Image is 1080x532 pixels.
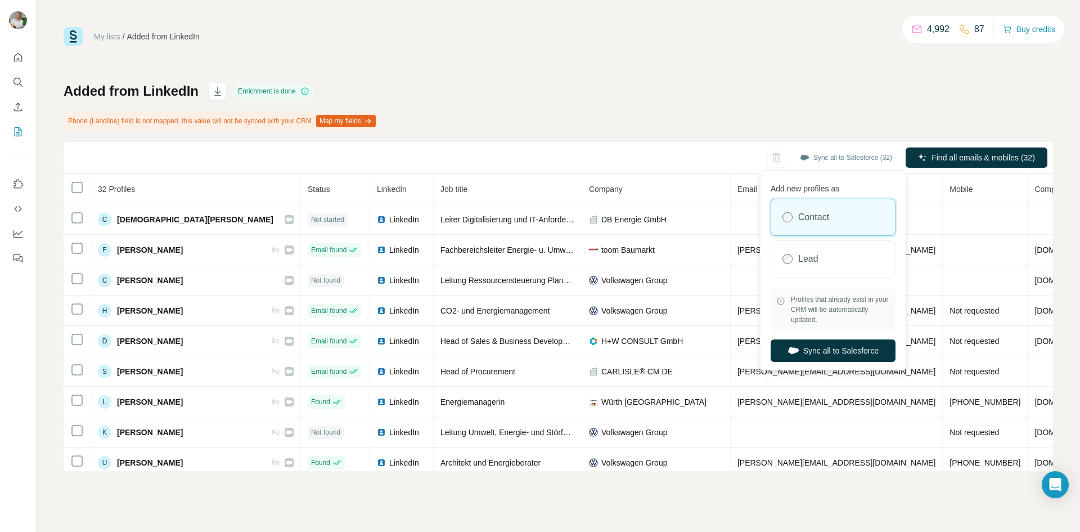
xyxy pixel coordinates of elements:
span: Volkswagen Group [601,305,668,316]
button: Find all emails & mobiles (32) [906,147,1047,168]
span: [DEMOGRAPHIC_DATA][PERSON_NAME] [117,214,273,225]
span: [PERSON_NAME] [117,457,183,468]
span: [PERSON_NAME] [117,427,183,438]
span: Mobile [949,185,973,194]
div: Added from LinkedIn [127,31,200,42]
span: LinkedIn [389,457,419,468]
div: F [98,243,111,257]
span: [PERSON_NAME] [117,244,183,256]
div: K [98,426,111,439]
button: Feedback [9,248,27,269]
p: 4,992 [927,23,949,36]
span: Found [311,397,330,407]
p: Add new profiles as [771,178,895,194]
span: Not requested [949,428,999,437]
img: company-logo [589,306,598,315]
span: [PHONE_NUMBER] [949,458,1020,467]
span: Email found [311,366,346,377]
span: Leitung Umwelt, Energie- und Störfallmanagement [440,428,617,437]
span: Not found [311,427,340,437]
label: Lead [798,252,818,266]
span: Not started [311,214,344,225]
span: Company [589,185,623,194]
span: Leitung Ressourcensteuerung Planstellen Entwicklung Antriebs- und Energiesystem [440,276,733,285]
img: LinkedIn logo [377,458,386,467]
img: company-logo [589,397,598,406]
span: toom Baumarkt [601,244,655,256]
span: Würth [GEOGRAPHIC_DATA] [601,396,706,408]
span: Energiemanagerin [440,397,505,406]
span: H+W CONSULT GmbH [601,336,683,347]
span: [PERSON_NAME][EMAIL_ADDRESS][DOMAIN_NAME] [737,397,935,406]
button: Use Surfe API [9,199,27,219]
div: Phone (Landline) field is not mapped, this value will not be synced with your CRM [64,111,378,131]
span: DB Energie GmbH [601,214,667,225]
h1: Added from LinkedIn [64,82,199,100]
img: LinkedIn logo [377,367,386,376]
span: LinkedIn [389,396,419,408]
span: Leiter Digitalisierung und IT-Anforderungsmanagement Energievertrieb [440,215,687,224]
span: LinkedIn [389,275,419,286]
img: LinkedIn logo [377,245,386,254]
span: Profiles that already exist in your CRM will be automatically updated. [791,294,890,325]
div: C [98,213,111,226]
div: C [98,274,111,287]
span: [PERSON_NAME][EMAIL_ADDRESS][DOMAIN_NAME] [737,337,935,346]
div: U [98,456,111,470]
span: Email found [311,245,346,255]
span: Volkswagen Group [601,427,668,438]
img: LinkedIn logo [377,215,386,224]
button: Quick start [9,47,27,68]
img: company-logo [589,428,598,437]
span: Head of Sales & Business Development [440,337,580,346]
img: LinkedIn logo [377,428,386,437]
a: My lists [94,32,120,41]
label: Contact [798,211,829,224]
img: LinkedIn logo [377,397,386,406]
span: [PERSON_NAME][EMAIL_ADDRESS][DOMAIN_NAME] [737,367,935,376]
img: LinkedIn logo [377,276,386,285]
button: Use Surfe on LinkedIn [9,174,27,194]
span: Email found [311,306,346,316]
p: 87 [974,23,984,36]
span: [PERSON_NAME][EMAIL_ADDRESS][DOMAIN_NAME] [737,458,935,467]
span: CARLISLE® CM DE [601,366,673,377]
button: Sync all to Salesforce [771,339,895,362]
div: Open Intercom Messenger [1042,471,1069,498]
button: Enrich CSV [9,97,27,117]
img: LinkedIn logo [377,306,386,315]
img: company-logo [589,337,598,346]
span: Status [308,185,330,194]
div: Enrichment is done [235,84,313,98]
li: / [123,31,125,42]
span: Email found [311,336,346,346]
span: Not requested [949,306,999,315]
span: LinkedIn [389,305,419,316]
span: Found [311,458,330,468]
span: [PERSON_NAME] [117,305,183,316]
span: Job title [440,185,467,194]
img: Avatar [9,11,27,29]
span: [PERSON_NAME] [117,396,183,408]
span: 32 Profiles [98,185,135,194]
button: Map my fields [316,115,376,127]
span: Volkswagen Group [601,275,668,286]
span: Architekt und Energieberater [440,458,541,467]
span: LinkedIn [389,366,419,377]
span: [PERSON_NAME] [117,275,183,286]
span: Not found [311,275,340,285]
button: Search [9,72,27,92]
span: Find all emails & mobiles (32) [931,152,1035,163]
img: company-logo [589,458,598,467]
span: [PERSON_NAME] [117,366,183,377]
span: [PERSON_NAME][EMAIL_ADDRESS][DOMAIN_NAME] [737,306,935,315]
span: LinkedIn [389,336,419,347]
span: LinkedIn [377,185,407,194]
img: company-logo [589,248,598,251]
button: Sync all to Salesforce (32) [792,149,900,166]
div: D [98,334,111,348]
span: Fachbereichsleiter Energie- u. Umweltmanagement [440,245,620,254]
div: H [98,304,111,318]
span: Email [737,185,757,194]
span: Not requested [949,337,999,346]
